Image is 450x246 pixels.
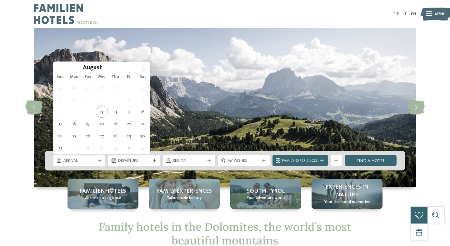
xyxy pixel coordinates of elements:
[81,75,95,79] span: Tue
[68,81,80,93] span: July 28, 2025
[123,142,135,154] span: September 5, 2025
[53,75,67,79] span: Sun
[83,65,102,71] span: August
[109,142,122,154] span: September 4, 2025
[96,93,108,106] span: August 6, 2025
[54,81,67,93] span: July 27, 2025
[68,93,80,106] span: August 4, 2025
[34,28,416,187] img: Family hotels in the Dolomites: Holidays in the realm of the Pale Mountains
[85,195,121,201] span: All hotels at a glance
[123,106,135,118] span: August 15, 2025
[247,187,285,195] span: South Tyrol
[68,142,80,154] span: September 1, 2025
[312,179,382,209] a: Family hotels in the Dolomites: Holidays in the realm of the Pale Mountains Experiences in nature...
[54,106,67,118] span: August 10, 2025
[109,81,122,93] span: July 31, 2025
[67,179,138,209] a: Family hotels in the Dolomites: Holidays in the realm of the Pale Mountains Familienhotels All ho...
[68,130,80,142] span: August 25, 2025
[123,81,135,93] span: August 1, 2025
[230,179,301,209] a: Family hotels in the Dolomites: Holidays in the realm of the Pale Mountains South Tyrol Your adve...
[109,93,122,106] span: August 7, 2025
[123,118,135,130] span: August 22, 2025
[54,142,67,154] span: August 31, 2025
[123,93,135,106] span: August 8, 2025
[123,130,135,142] span: August 29, 2025
[96,106,108,118] span: August 13, 2025
[54,130,67,142] span: August 24, 2025
[95,75,108,79] span: Wed
[82,130,94,142] span: August 26, 2025
[122,75,136,79] span: Fri
[136,75,150,79] span: Sat
[157,187,212,195] span: Family Experiences
[137,142,149,154] span: September 6, 2025
[67,75,81,79] span: Mon
[167,195,202,201] span: Tailor-made holiday
[345,155,397,166] a: Find a hotel
[54,118,67,130] span: August 17, 2025
[63,158,96,164] span: Arrival
[324,199,370,205] span: Your childhood memories
[403,12,407,16] a: IT
[137,106,149,118] span: August 16, 2025
[282,158,318,164] span: Family Experiences
[96,142,108,154] span: September 3, 2025
[68,106,80,118] span: August 11, 2025
[435,11,446,17] span: Menu
[80,187,126,195] span: Familienhotels
[317,183,377,199] span: Experiences in nature
[247,195,285,201] span: Your adventure world
[108,75,122,79] span: Thu
[149,179,220,209] a: Family hotels in the Dolomites: Holidays in the realm of the Pale Mountains Family Experiences Ta...
[96,130,108,142] span: August 27, 2025
[137,93,149,106] span: August 9, 2025
[82,93,94,106] span: August 5, 2025
[82,142,94,154] span: September 2, 2025
[82,81,94,93] span: July 29, 2025
[411,12,416,16] a: EN
[96,118,108,130] span: August 20, 2025
[82,118,94,130] span: August 19, 2025
[137,130,149,142] span: August 30, 2025
[137,118,149,130] span: August 23, 2025
[137,81,149,93] span: August 2, 2025
[118,158,150,164] span: Departure
[109,130,122,142] span: August 28, 2025
[109,118,122,130] span: August 21, 2025
[227,158,260,164] span: My wishes
[393,12,399,16] a: DE
[54,93,67,106] span: August 3, 2025
[68,118,80,130] span: August 18, 2025
[102,64,122,71] input: Year
[109,106,122,118] span: August 14, 2025
[173,158,205,164] span: Region
[82,106,94,118] span: August 12, 2025
[96,81,108,93] span: July 30, 2025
